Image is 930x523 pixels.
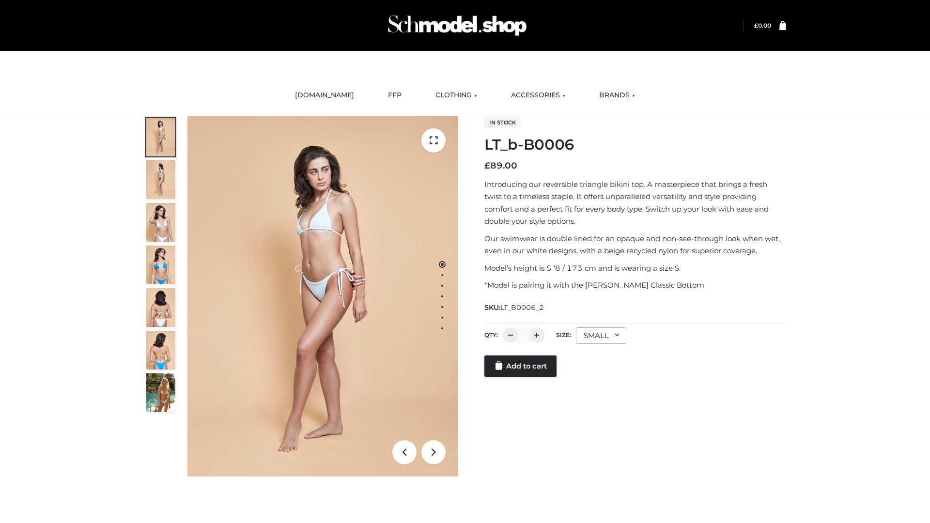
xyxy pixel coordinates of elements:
[146,246,175,284] img: ArielClassicBikiniTop_CloudNine_AzureSky_OW114ECO_4-scaled.jpg
[484,160,490,171] span: £
[754,22,758,29] span: £
[187,116,458,477] img: LT_b-B0006
[484,117,521,128] span: In stock
[428,85,484,106] a: CLOTHING
[146,203,175,242] img: ArielClassicBikiniTop_CloudNine_AzureSky_OW114ECO_3-scaled.jpg
[381,85,409,106] a: FFP
[288,85,361,106] a: [DOMAIN_NAME]
[484,160,517,171] bdi: 89.00
[484,355,557,377] a: Add to cart
[484,136,786,154] h1: LT_b-B0006
[484,279,786,292] p: *Model is pairing it with the [PERSON_NAME] Classic Bottom
[146,373,175,412] img: Arieltop_CloudNine_AzureSky2.jpg
[576,327,626,344] div: SMALL
[504,85,573,106] a: ACCESSORIES
[484,178,786,228] p: Introducing our reversible triangle bikini top. A masterpiece that brings a fresh twist to a time...
[484,232,786,257] p: Our swimwear is double lined for an opaque and non-see-through look when wet, even in our white d...
[592,85,642,106] a: BRANDS
[146,118,175,156] img: ArielClassicBikiniTop_CloudNine_AzureSky_OW114ECO_1-scaled.jpg
[754,22,771,29] bdi: 0.00
[556,331,571,338] label: Size:
[484,331,498,338] label: QTY:
[146,288,175,327] img: ArielClassicBikiniTop_CloudNine_AzureSky_OW114ECO_7-scaled.jpg
[146,331,175,369] img: ArielClassicBikiniTop_CloudNine_AzureSky_OW114ECO_8-scaled.jpg
[754,22,771,29] a: £0.00
[146,160,175,199] img: ArielClassicBikiniTop_CloudNine_AzureSky_OW114ECO_2-scaled.jpg
[500,303,544,312] span: LT_B0006_2
[385,6,530,45] img: Schmodel Admin 964
[484,302,545,313] span: SKU:
[484,262,786,275] p: Model’s height is 5 ‘8 / 173 cm and is wearing a size S.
